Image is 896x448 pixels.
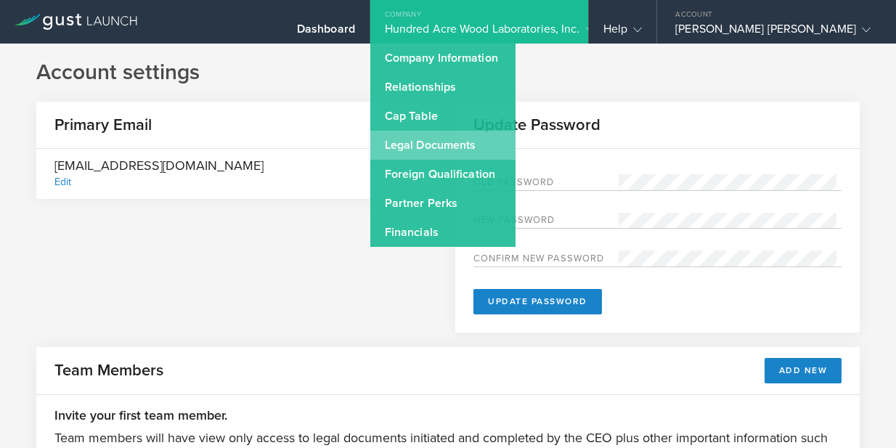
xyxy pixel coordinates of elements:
button: Add New [765,358,842,383]
iframe: Chat Widget [823,378,896,448]
h3: Invite your first team member. [54,406,842,425]
div: [EMAIL_ADDRESS][DOMAIN_NAME] [54,156,264,192]
button: Update Password [473,289,602,314]
div: Hundred Acre Wood Laboratories, Inc. [385,22,574,44]
h1: Account settings [36,58,860,87]
div: Edit [54,176,71,188]
div: Dashboard [297,22,355,44]
h2: Primary Email [36,115,152,136]
div: Help [603,22,642,44]
label: Old Password [473,178,619,190]
h2: Update Password [455,115,600,136]
div: [PERSON_NAME] [PERSON_NAME] [675,22,871,44]
label: New password [473,216,619,228]
h2: Team Members [54,360,163,381]
label: Confirm new password [473,254,619,266]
